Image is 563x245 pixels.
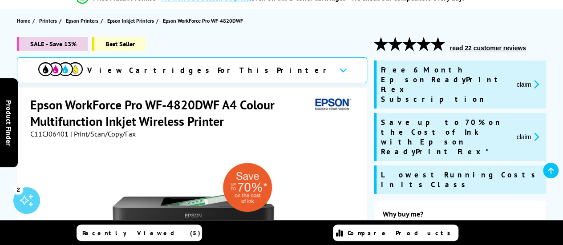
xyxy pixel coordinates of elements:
[381,117,510,157] span: Save up to 70% on the Cost of Ink with Epson ReadyPrint Flex*
[381,170,542,189] span: Lowest Running Costs in its Class
[333,225,458,241] a: Compare Products
[39,16,59,25] a: Printers
[312,96,352,113] img: Epson
[17,16,30,25] span: Home
[107,16,156,25] a: Epson Inkjet Printers
[383,209,537,223] div: Why buy me?
[381,65,510,104] span: Free 6 Month Epson ReadyPrint Flex Subscription
[13,184,23,194] div: 2
[92,37,146,51] span: Best Seller
[70,129,136,138] span: | Print/Scan/Copy/Fax
[447,44,529,52] button: read 22 customer reviews
[66,16,98,25] span: Epson Printers
[77,225,202,241] a: Recently Viewed (5)
[39,16,57,25] span: Printers
[30,129,69,138] span: C11CJ06401
[30,96,312,129] h1: Epson WorkForce Pro WF-4820DWF A4 Colour Multifunction Inkjet Wireless Printer
[4,100,13,145] span: Product Finder
[107,16,154,25] span: Epson Inkjet Printers
[87,65,332,75] span: View Cartridges For This Printer
[514,79,542,89] button: promo-description
[17,16,32,25] a: Home
[82,229,201,237] span: Recently Viewed (5)
[163,16,245,25] a: Epson WorkForce Pro WF-4820DWF
[348,229,455,237] span: Compare Products
[163,16,243,25] span: Epson WorkForce Pro WF-4820DWF
[38,62,83,76] img: View Cartridges
[514,132,542,142] button: promo-description
[17,37,88,51] span: SALE - Save 13%
[66,16,101,25] a: Epson Printers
